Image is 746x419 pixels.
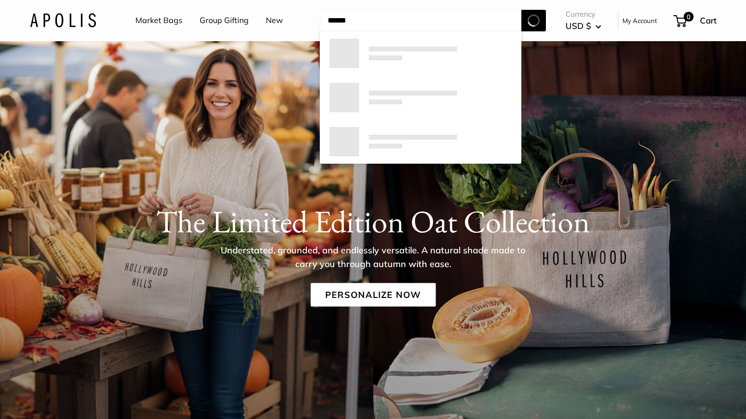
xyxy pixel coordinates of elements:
button: USD $ [566,18,601,34]
button: Search [521,10,546,31]
input: Search... [320,10,521,31]
span: 0 [683,12,693,22]
span: Currency [566,7,601,21]
a: 0 Cart [674,13,717,28]
a: Market Bags [135,13,182,28]
p: Understated, grounded, and endlessly versatile. A natural shade made to carry you through autumn ... [214,243,533,271]
a: Personalize Now [310,283,436,306]
span: Cart [700,15,717,25]
h1: The Limited Edition Oat Collection [30,202,717,240]
a: My Account [622,15,657,26]
span: USD $ [566,21,591,31]
a: New [266,13,283,28]
a: Group Gifting [200,13,249,28]
img: Apolis [30,13,96,27]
